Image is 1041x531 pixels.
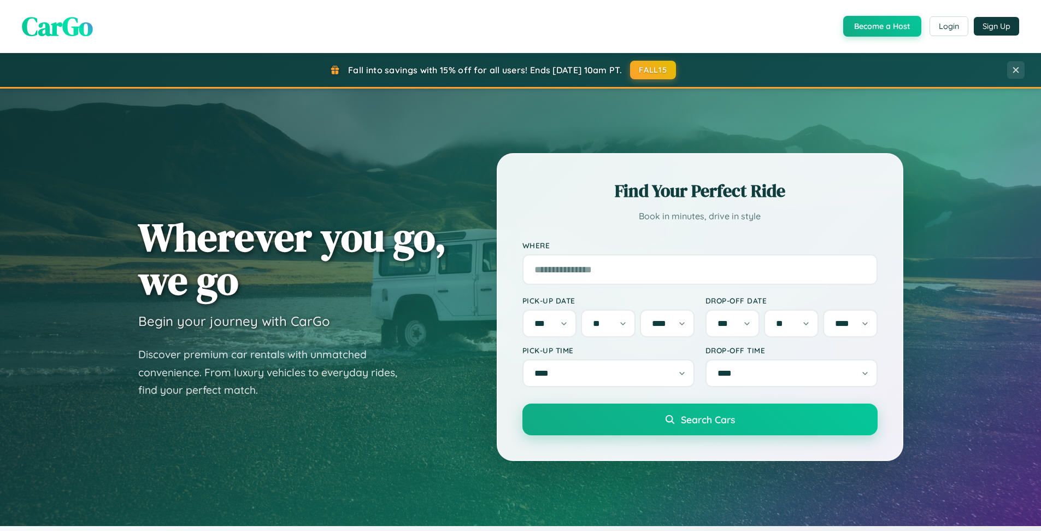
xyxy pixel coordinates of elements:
[705,346,878,355] label: Drop-off Time
[681,413,735,425] span: Search Cars
[705,296,878,305] label: Drop-off Date
[843,16,921,37] button: Become a Host
[348,65,622,75] span: Fall into savings with 15% off for all users! Ends [DATE] 10am PT.
[522,241,878,250] label: Where
[522,404,878,435] button: Search Cars
[930,16,968,36] button: Login
[22,8,93,44] span: CarGo
[522,346,695,355] label: Pick-up Time
[630,61,676,79] button: FALL15
[974,17,1019,36] button: Sign Up
[138,215,446,302] h1: Wherever you go, we go
[522,179,878,203] h2: Find Your Perfect Ride
[138,313,330,329] h3: Begin your journey with CarGo
[138,346,411,399] p: Discover premium car rentals with unmatched convenience. From luxury vehicles to everyday rides, ...
[522,208,878,224] p: Book in minutes, drive in style
[522,296,695,305] label: Pick-up Date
